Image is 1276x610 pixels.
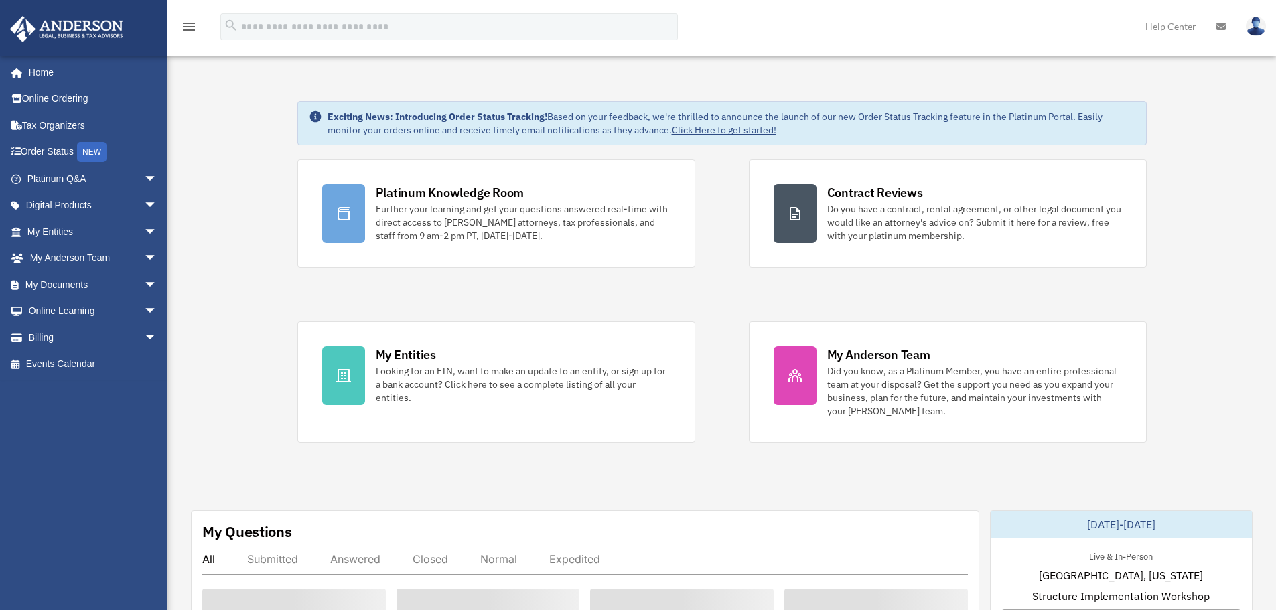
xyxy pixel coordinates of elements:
div: My Anderson Team [827,346,930,363]
div: Live & In-Person [1078,548,1163,562]
a: My Entities Looking for an EIN, want to make an update to an entity, or sign up for a bank accoun... [297,321,695,443]
a: menu [181,23,197,35]
a: Platinum Q&Aarrow_drop_down [9,165,178,192]
div: Looking for an EIN, want to make an update to an entity, or sign up for a bank account? Click her... [376,364,670,404]
span: arrow_drop_down [144,165,171,193]
i: menu [181,19,197,35]
a: My Entitiesarrow_drop_down [9,218,178,245]
a: Events Calendar [9,351,178,378]
span: arrow_drop_down [144,192,171,220]
span: arrow_drop_down [144,218,171,246]
div: My Questions [202,522,292,542]
div: [DATE]-[DATE] [991,511,1252,538]
div: Do you have a contract, rental agreement, or other legal document you would like an attorney's ad... [827,202,1122,242]
a: Home [9,59,171,86]
div: Platinum Knowledge Room [376,184,524,201]
img: Anderson Advisors Platinum Portal [6,16,127,42]
a: Platinum Knowledge Room Further your learning and get your questions answered real-time with dire... [297,159,695,268]
span: Structure Implementation Workshop [1032,588,1210,604]
a: Online Learningarrow_drop_down [9,298,178,325]
a: Online Ordering [9,86,178,112]
a: Order StatusNEW [9,139,178,166]
i: search [224,18,238,33]
a: Click Here to get started! [672,124,776,136]
span: arrow_drop_down [144,271,171,299]
div: Answered [330,552,380,566]
span: arrow_drop_down [144,324,171,352]
span: arrow_drop_down [144,298,171,325]
a: My Anderson Team Did you know, as a Platinum Member, you have an entire professional team at your... [749,321,1147,443]
a: My Documentsarrow_drop_down [9,271,178,298]
div: NEW [77,142,107,162]
div: Based on your feedback, we're thrilled to announce the launch of our new Order Status Tracking fe... [328,110,1135,137]
div: Expedited [549,552,600,566]
div: Further your learning and get your questions answered real-time with direct access to [PERSON_NAM... [376,202,670,242]
span: arrow_drop_down [144,245,171,273]
strong: Exciting News: Introducing Order Status Tracking! [328,110,547,123]
a: Contract Reviews Do you have a contract, rental agreement, or other legal document you would like... [749,159,1147,268]
img: User Pic [1246,17,1266,36]
div: My Entities [376,346,436,363]
div: Normal [480,552,517,566]
a: Tax Organizers [9,112,178,139]
div: All [202,552,215,566]
a: Digital Productsarrow_drop_down [9,192,178,219]
div: Closed [413,552,448,566]
a: My Anderson Teamarrow_drop_down [9,245,178,272]
div: Submitted [247,552,298,566]
div: Did you know, as a Platinum Member, you have an entire professional team at your disposal? Get th... [827,364,1122,418]
div: Contract Reviews [827,184,923,201]
a: Billingarrow_drop_down [9,324,178,351]
span: [GEOGRAPHIC_DATA], [US_STATE] [1039,567,1203,583]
